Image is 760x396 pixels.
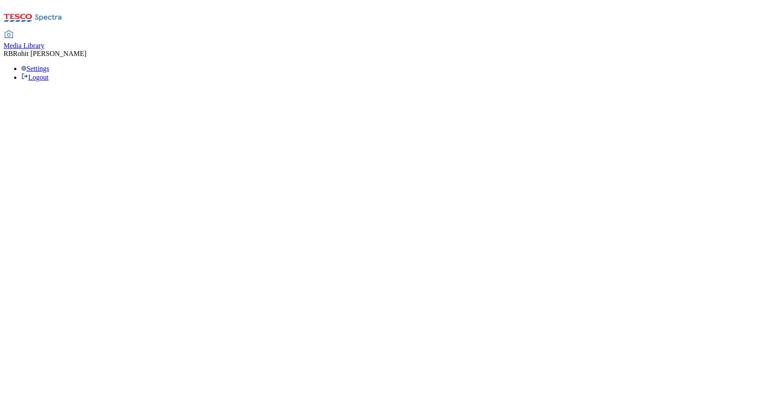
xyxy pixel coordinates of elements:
a: Media Library [4,31,45,50]
span: Rohit [PERSON_NAME] [13,50,86,57]
a: Logout [21,74,49,81]
a: Settings [21,65,49,72]
span: RB [4,50,13,57]
span: Media Library [4,42,45,49]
